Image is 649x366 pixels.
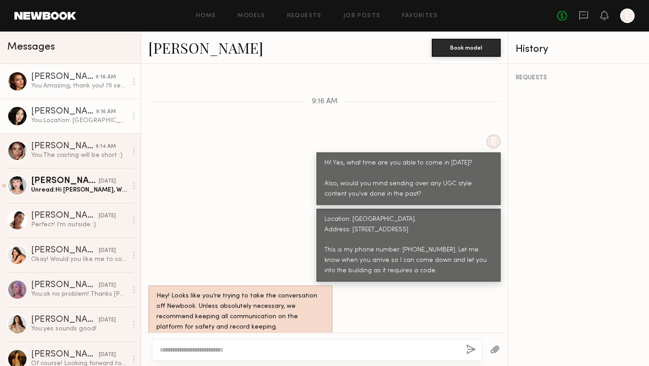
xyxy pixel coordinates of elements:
span: 9:16 AM [312,98,338,105]
div: You: The casting will be short :) [31,151,127,160]
div: [DATE] [99,247,116,255]
div: You: Amazing, thank you! I'll send you tracking soon as it's available! Also i'll be providing a ... [31,82,127,90]
a: Requests [287,13,322,19]
a: Job Posts [343,13,381,19]
div: [DATE] [99,212,116,220]
a: E [620,9,635,23]
div: Hi! Yes, what time are you able to come in [DATE]? Also, would you mind sending over any UGC styl... [324,158,493,200]
div: Okay! Would you like me to come completely bare faced or light makeup is ok [31,255,127,264]
a: Models [238,13,265,19]
button: Book model [432,39,501,57]
div: 9:18 AM [96,73,116,82]
div: [PERSON_NAME] [31,281,99,290]
a: Favorites [402,13,438,19]
div: Hey! Looks like you’re trying to take the conversation off Newbook. Unless absolutely necessary, ... [156,291,324,333]
a: Home [196,13,216,19]
div: [PERSON_NAME] [31,350,99,359]
div: [PERSON_NAME] [31,177,99,186]
div: 9:16 AM [96,108,116,116]
div: [PERSON_NAME] [31,246,99,255]
div: [DATE] [99,316,116,325]
div: REQUESTS [516,75,642,81]
div: Location: [GEOGRAPHIC_DATA]. Address: [STREET_ADDRESS] This is my phone number: [PHONE_NUMBER]. L... [324,215,493,277]
div: 9:14 AM [96,142,116,151]
a: [PERSON_NAME] [148,38,263,57]
div: [DATE] [99,177,116,186]
div: You: Location: [GEOGRAPHIC_DATA]. Address: [STREET_ADDRESS] This is my phone number: [PHONE_NUMBE... [31,116,127,125]
div: History [516,44,642,55]
div: [DATE] [99,281,116,290]
div: [PERSON_NAME] [31,142,96,151]
div: Perfect! I’m outside :) [31,220,127,229]
div: [DATE] [99,351,116,359]
div: [PERSON_NAME] [31,73,96,82]
div: [PERSON_NAME] [31,211,99,220]
div: You: ok no problem! Thanks [PERSON_NAME] [31,290,127,298]
span: Messages [7,42,55,52]
div: You: yes sounds good! [31,325,127,333]
div: [PERSON_NAME] [31,316,99,325]
a: Book model [432,43,501,51]
div: [PERSON_NAME] [31,107,96,116]
div: Unread: Hi [PERSON_NAME], What type of video are you looking for? Testimonial, aesthetic, tutoria... [31,186,127,194]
